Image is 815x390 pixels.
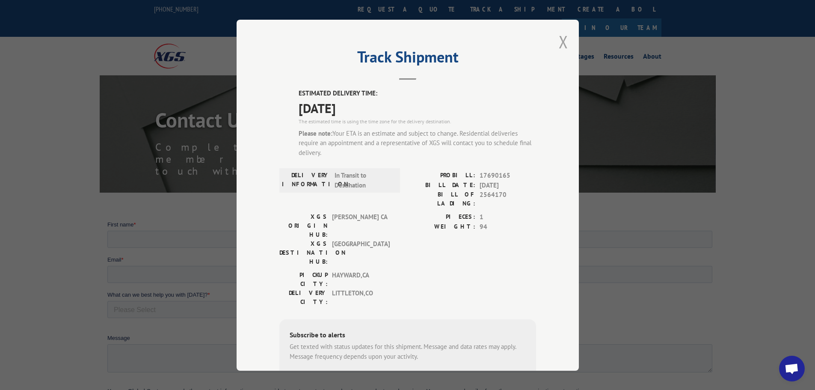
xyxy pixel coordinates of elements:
[480,180,536,190] span: [DATE]
[304,36,341,42] span: Phone number
[279,51,536,67] h2: Track Shipment
[408,190,475,208] label: BILL OF LADING:
[480,190,536,208] span: 2564170
[332,271,390,289] span: HAYWARD , CA
[408,171,475,181] label: PROBILL:
[282,171,330,190] label: DELIVERY INFORMATION:
[332,289,390,307] span: LITTLETON , CO
[299,117,536,125] div: The estimated time is using the time zone for the delivery destination.
[408,222,475,232] label: WEIGHT:
[299,129,332,137] strong: Please note:
[299,89,536,98] label: ESTIMATED DELIVERY TIME:
[306,96,312,101] input: Contact by Phone
[279,271,328,289] label: PICKUP CITY:
[408,212,475,222] label: PIECES:
[480,222,536,232] span: 94
[314,85,356,91] span: Contact by Email
[299,128,536,158] div: Your ETA is an estimate and subject to change. Residential deliveries require an appointment and ...
[306,84,312,90] input: Contact by Email
[279,289,328,307] label: DELIVERY CITY:
[559,30,568,53] button: Close modal
[480,171,536,181] span: 17690165
[304,71,352,77] span: Contact Preference
[290,342,526,361] div: Get texted with status updates for this shipment. Message and data rates may apply. Message frequ...
[335,171,392,190] span: In Transit to Destination
[279,239,328,266] label: XGS DESTINATION HUB:
[779,356,805,381] div: Open chat
[332,239,390,266] span: [GEOGRAPHIC_DATA]
[299,98,536,117] span: [DATE]
[314,96,358,103] span: Contact by Phone
[480,212,536,222] span: 1
[290,330,526,342] div: Subscribe to alerts
[332,212,390,239] span: [PERSON_NAME] CA
[304,1,330,7] span: Last name
[279,212,328,239] label: XGS ORIGIN HUB:
[408,180,475,190] label: BILL DATE:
